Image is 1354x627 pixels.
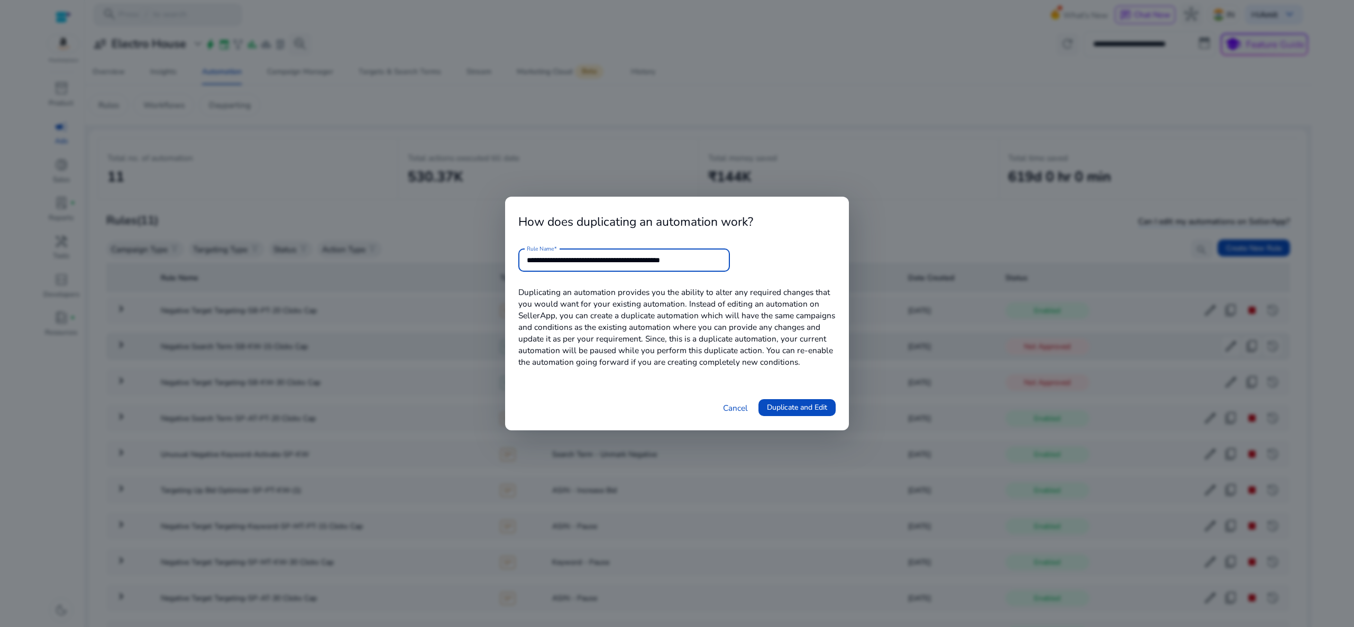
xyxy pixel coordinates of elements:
[518,276,836,394] p: Duplicating an automation provides you the ability to alter any required changes that you would w...
[527,245,554,252] mat-label: Rule Name
[518,215,836,245] h4: How does duplicating an automation work?
[723,402,748,414] a: Cancel
[767,402,827,413] span: Duplicate and Edit
[758,399,836,416] button: Duplicate and Edit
